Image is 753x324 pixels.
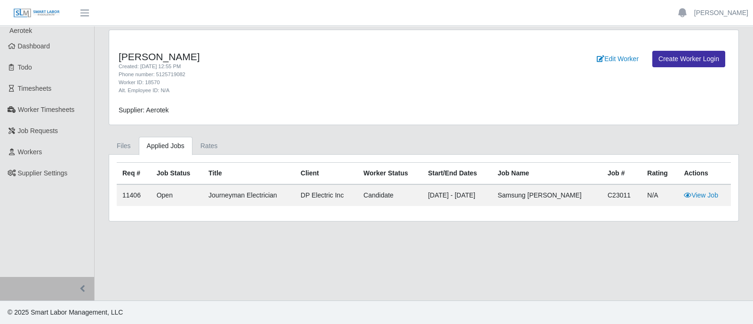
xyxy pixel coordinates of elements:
th: Client [295,163,358,185]
a: Edit Worker [591,51,645,67]
span: Aerotek [9,27,32,34]
td: N/A [641,184,678,206]
th: Title [203,163,295,185]
td: 11406 [117,184,151,206]
a: Applied Jobs [139,137,192,155]
td: [DATE] - [DATE] [422,184,492,206]
a: Rates [192,137,226,155]
span: Workers [18,148,42,156]
a: Files [109,137,139,155]
td: C23011 [602,184,641,206]
span: Supplier Settings [18,169,68,177]
div: Phone number: 5125719082 [119,71,469,79]
div: Created: [DATE] 12:55 PM [119,63,469,71]
td: DP Electric Inc [295,184,358,206]
img: SLM Logo [13,8,60,18]
th: Rating [641,163,678,185]
th: Job Status [151,163,203,185]
span: Todo [18,63,32,71]
span: Dashboard [18,42,50,50]
span: Timesheets [18,85,52,92]
td: Samsung [PERSON_NAME] [492,184,602,206]
span: Job Requests [18,127,58,134]
span: Supplier: Aerotek [119,106,169,114]
th: Req # [117,163,151,185]
th: Actions [678,163,731,185]
div: Worker ID: 18570 [119,79,469,87]
div: Alt. Employee ID: N/A [119,87,469,95]
a: Create Worker Login [652,51,725,67]
span: Worker Timesheets [18,106,74,113]
h4: [PERSON_NAME] [119,51,469,63]
span: © 2025 Smart Labor Management, LLC [8,308,123,316]
th: Start/End Dates [422,163,492,185]
th: Job # [602,163,641,185]
a: View Job [684,191,718,199]
th: Worker Status [358,163,422,185]
a: [PERSON_NAME] [694,8,748,18]
td: Journeyman Electrician [203,184,295,206]
td: candidate [358,184,422,206]
td: Open [151,184,203,206]
th: Job Name [492,163,602,185]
